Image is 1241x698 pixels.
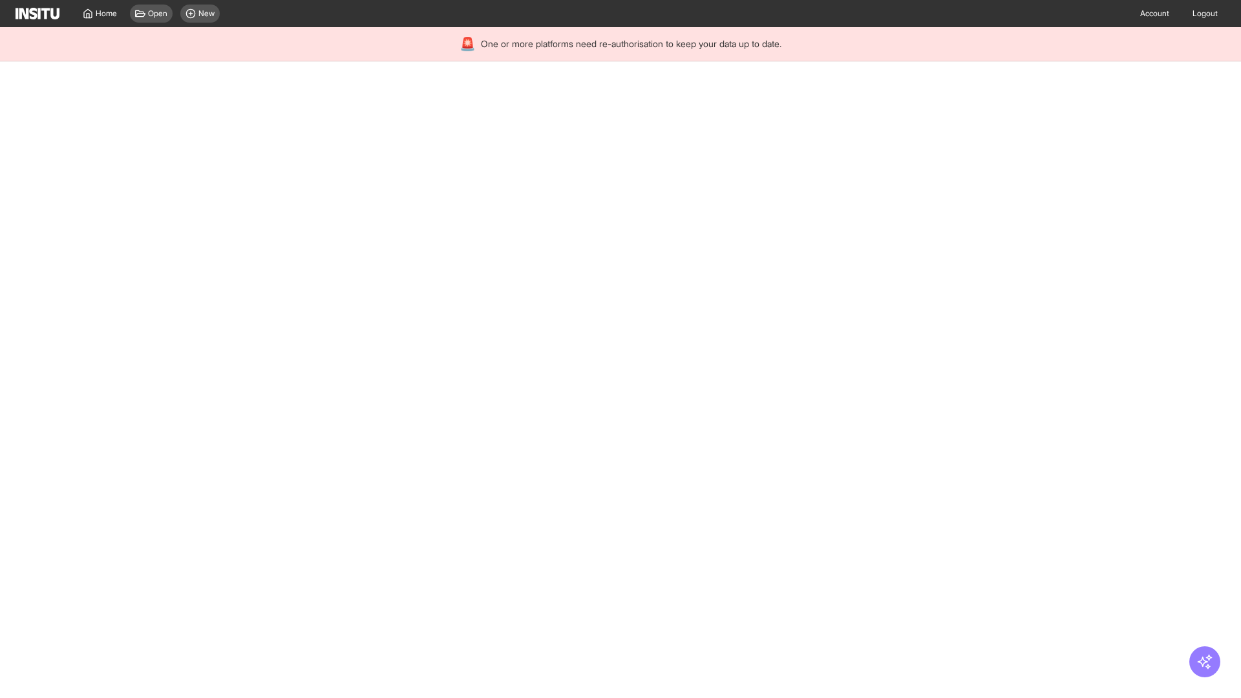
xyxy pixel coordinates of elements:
[96,8,117,19] span: Home
[148,8,167,19] span: Open
[481,37,781,50] span: One or more platforms need re-authorisation to keep your data up to date.
[460,35,476,53] div: 🚨
[16,8,59,19] img: Logo
[198,8,215,19] span: New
